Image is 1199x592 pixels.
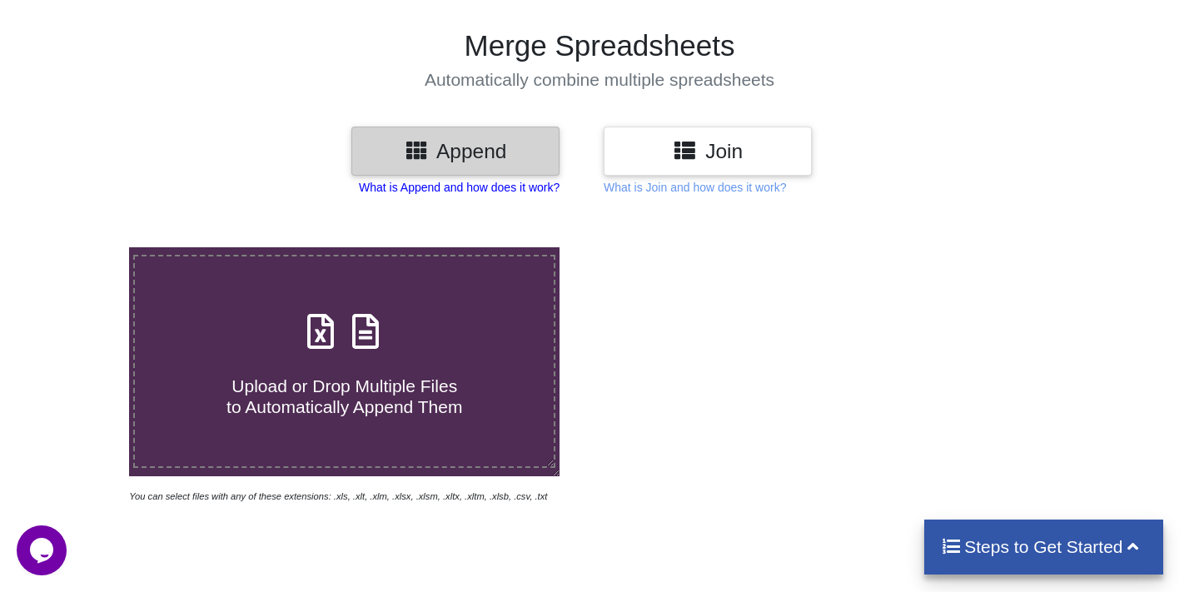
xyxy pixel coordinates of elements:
[359,179,560,196] p: What is Append and how does it work?
[616,139,799,163] h3: Join
[941,536,1147,557] h4: Steps to Get Started
[604,179,786,196] p: What is Join and how does it work?
[17,525,70,575] iframe: chat widget
[226,376,462,416] span: Upload or Drop Multiple Files to Automatically Append Them
[364,139,547,163] h3: Append
[129,491,547,501] i: You can select files with any of these extensions: .xls, .xlt, .xlm, .xlsx, .xlsm, .xltx, .xltm, ...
